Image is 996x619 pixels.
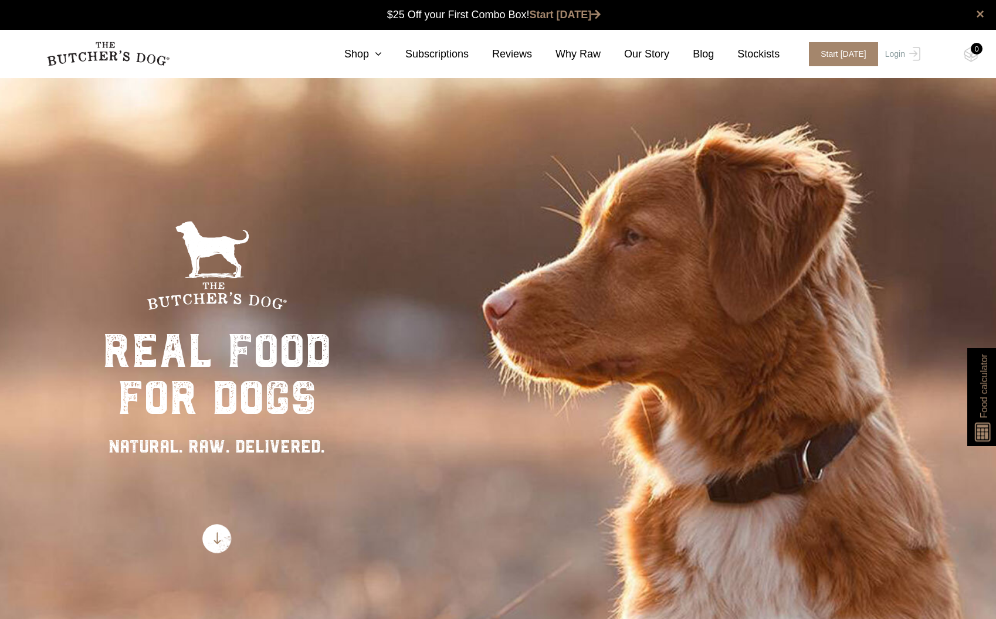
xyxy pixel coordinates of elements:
[976,7,984,21] a: close
[530,9,601,21] a: Start [DATE]
[964,47,978,62] img: TBD_Cart-Empty.png
[882,42,920,66] a: Login
[601,46,669,62] a: Our Story
[382,46,469,62] a: Subscriptions
[669,46,714,62] a: Blog
[103,328,331,421] div: real food for dogs
[714,46,780,62] a: Stockists
[797,42,882,66] a: Start [DATE]
[321,46,382,62] a: Shop
[103,433,331,460] div: NATURAL. RAW. DELIVERED.
[469,46,532,62] a: Reviews
[532,46,601,62] a: Why Raw
[809,42,878,66] span: Start [DATE]
[977,354,991,418] span: Food calculator
[971,43,983,55] div: 0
